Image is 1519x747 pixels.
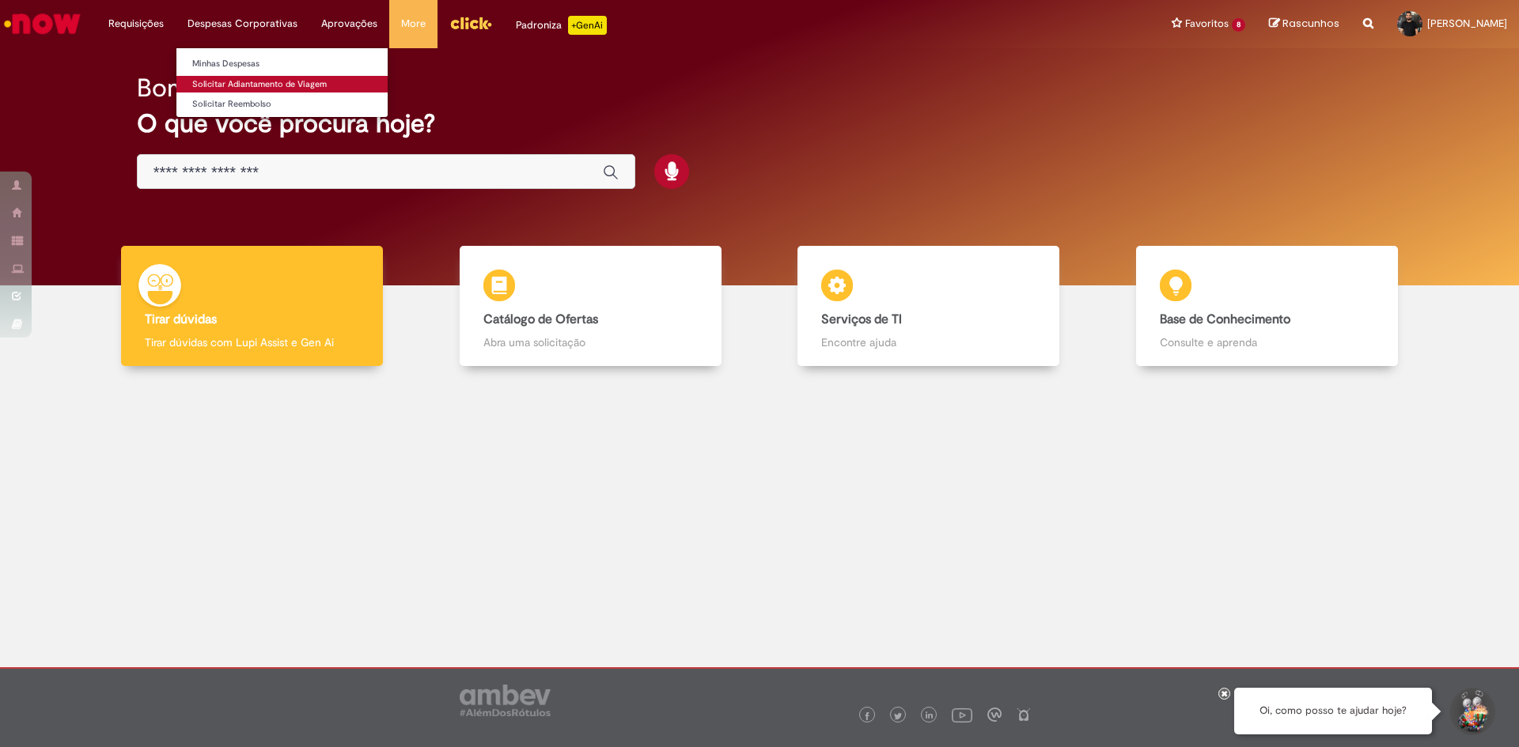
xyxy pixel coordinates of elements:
[926,711,934,721] img: logo_footer_linkedin.png
[145,311,217,327] b: Tirar dúvidas
[401,16,426,32] span: More
[1232,18,1245,32] span: 8
[145,334,359,350] p: Tirar dúvidas com Lupi Assist e Gen Ai
[1017,707,1031,722] img: logo_footer_naosei.png
[1427,17,1507,30] span: [PERSON_NAME]
[176,96,388,113] a: Solicitar Reembolso
[321,16,377,32] span: Aprovações
[821,334,1036,350] p: Encontre ajuda
[1160,311,1290,327] b: Base de Conhecimento
[863,712,871,720] img: logo_footer_facebook.png
[1282,16,1339,31] span: Rascunhos
[83,246,422,367] a: Tirar dúvidas Tirar dúvidas com Lupi Assist e Gen Ai
[1098,246,1437,367] a: Base de Conhecimento Consulte e aprenda
[176,55,388,73] a: Minhas Despesas
[1185,16,1229,32] span: Favoritos
[1269,17,1339,32] a: Rascunhos
[460,685,551,716] img: logo_footer_ambev_rotulo_gray.png
[952,704,972,725] img: logo_footer_youtube.png
[422,246,760,367] a: Catálogo de Ofertas Abra uma solicitação
[1234,688,1432,734] div: Oi, como posso te ajudar hoje?
[1160,334,1374,350] p: Consulte e aprenda
[821,311,902,327] b: Serviços de TI
[759,246,1098,367] a: Serviços de TI Encontre ajuda
[516,16,607,35] div: Padroniza
[568,16,607,35] p: +GenAi
[137,110,1383,138] h2: O que você procura hoje?
[987,707,1002,722] img: logo_footer_workplace.png
[188,16,297,32] span: Despesas Corporativas
[108,16,164,32] span: Requisições
[2,8,83,40] img: ServiceNow
[137,74,303,102] h2: Bom dia, Tiago
[176,47,388,118] ul: Despesas Corporativas
[176,76,388,93] a: Solicitar Adiantamento de Viagem
[483,311,598,327] b: Catálogo de Ofertas
[483,334,698,350] p: Abra uma solicitação
[1448,688,1495,735] button: Iniciar Conversa de Suporte
[449,11,492,35] img: click_logo_yellow_360x200.png
[894,712,902,720] img: logo_footer_twitter.png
